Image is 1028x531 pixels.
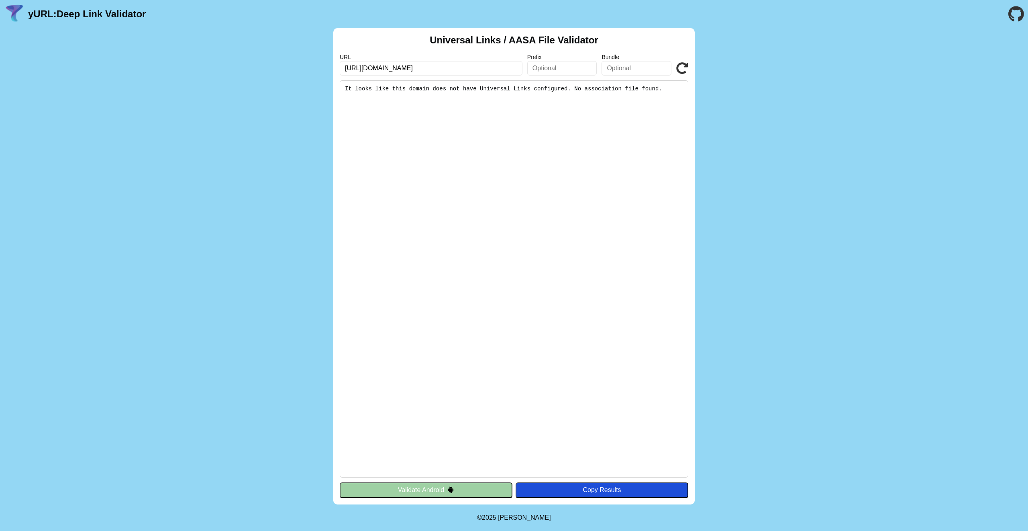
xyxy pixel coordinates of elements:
[340,482,512,498] button: Validate Android
[4,4,25,25] img: yURL Logo
[498,514,551,521] a: Michael Ibragimchayev's Personal Site
[516,482,688,498] button: Copy Results
[482,514,496,521] span: 2025
[447,486,454,493] img: droidIcon.svg
[340,54,522,60] label: URL
[520,486,684,494] div: Copy Results
[340,80,688,478] pre: It looks like this domain does not have Universal Links configured. No association file found.
[340,61,522,76] input: Required
[602,61,671,76] input: Optional
[430,35,598,46] h2: Universal Links / AASA File Validator
[28,8,146,20] a: yURL:Deep Link Validator
[602,54,671,60] label: Bundle
[527,61,597,76] input: Optional
[477,504,551,531] footer: ©
[527,54,597,60] label: Prefix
